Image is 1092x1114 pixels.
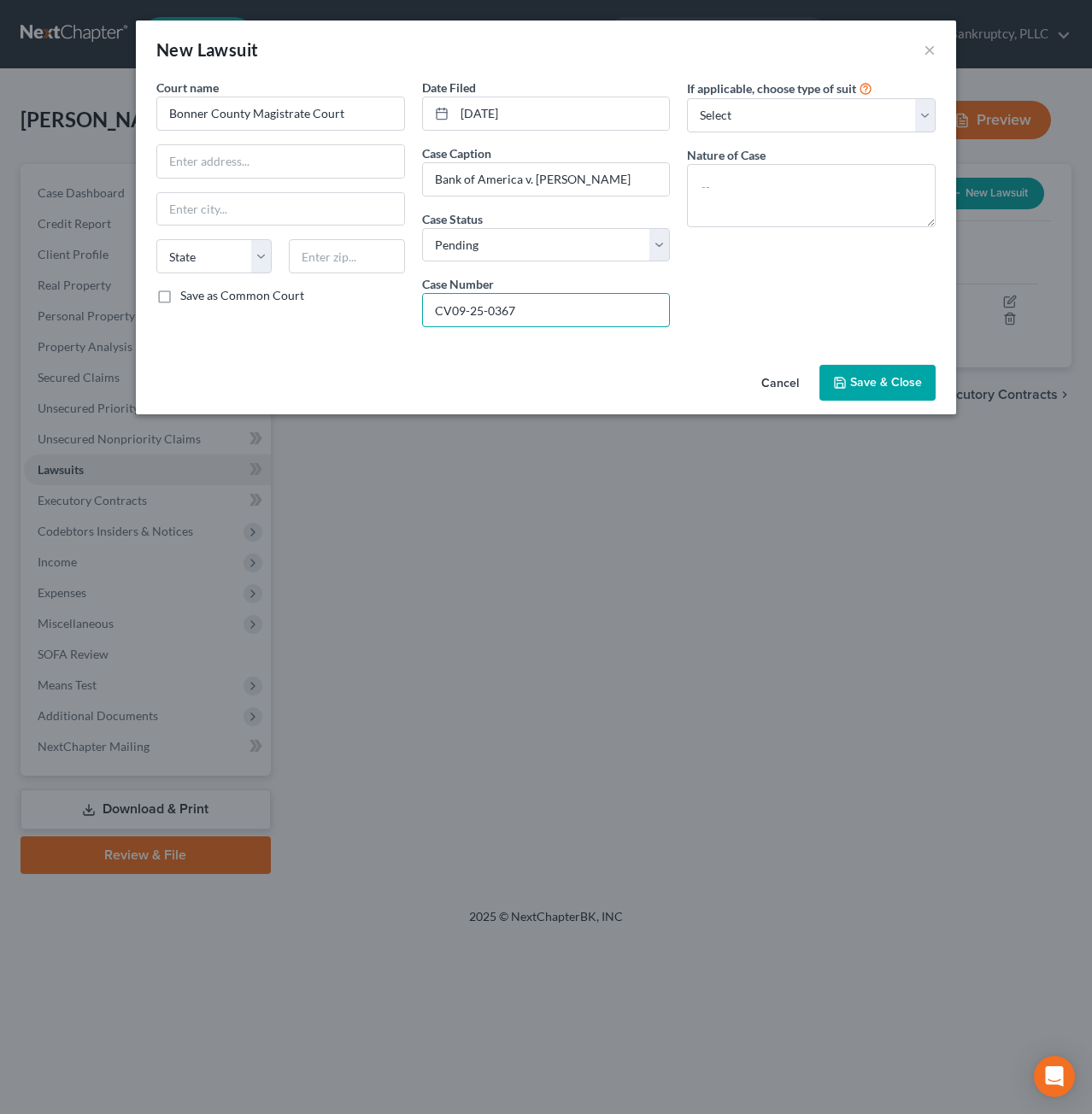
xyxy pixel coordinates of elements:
[422,275,494,293] label: Case Number
[924,39,936,60] button: ×
[819,365,936,401] button: Save & Close
[1034,1056,1075,1097] div: Open Intercom Messenger
[422,212,483,226] span: Case Status
[422,79,476,97] label: Date Filed
[850,375,922,390] span: Save & Close
[157,145,404,178] input: Enter address...
[156,80,219,95] span: Court name
[197,39,259,60] span: Lawsuit
[423,163,670,196] input: --
[156,97,405,131] input: Search court by name...
[687,79,856,97] label: If applicable, choose type of suit
[422,144,491,162] label: Case Caption
[157,193,404,226] input: Enter city...
[455,97,670,130] input: MM/DD/YYYY
[156,39,193,60] span: New
[748,366,813,401] button: Cancel
[687,146,766,164] label: Nature of Case
[289,239,404,273] input: Enter zip...
[180,287,304,304] label: Save as Common Court
[423,294,670,326] input: #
